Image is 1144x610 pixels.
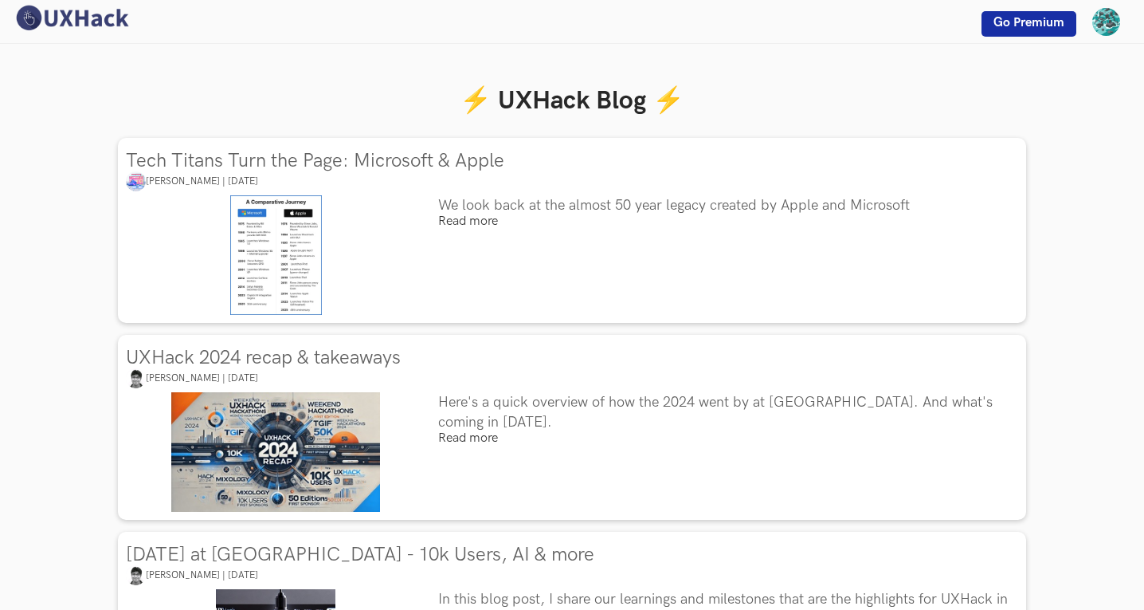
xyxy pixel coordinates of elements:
[1092,8,1120,36] img: Your profile pic
[126,171,146,191] img: tmpkuug09j6
[126,150,1026,171] h3: Tech Titans Turn the Page: Microsoft & Apple
[981,11,1076,37] a: Go Premium
[146,569,258,581] span: [PERSON_NAME] | [DATE]
[438,214,498,229] span: Read more
[993,15,1064,30] span: Go Premium
[460,85,684,116] strong: ⚡️ UXHack Blog ⚡️
[146,372,258,384] span: [PERSON_NAME] | [DATE]
[171,392,380,512] img: Product logo
[438,195,1014,215] h4: We look back at the almost 50 year legacy created by Apple and Microsoft
[126,544,1026,565] h3: [DATE] at [GEOGRAPHIC_DATA] - 10k Users, AI & more
[438,392,1014,432] h4: Here's a quick overview of how the 2024 went by at [GEOGRAPHIC_DATA]. And what's coming in [DATE].
[126,565,146,585] img: tmphy5_8u7n
[12,4,131,32] img: UXHack logo
[146,175,258,187] span: [PERSON_NAME] | [DATE]
[126,368,146,388] img: tmphy5_8u7n
[438,431,498,446] span: Read more
[230,195,322,315] img: Product logo
[126,347,1026,368] h3: UXHack 2024 recap & takeaways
